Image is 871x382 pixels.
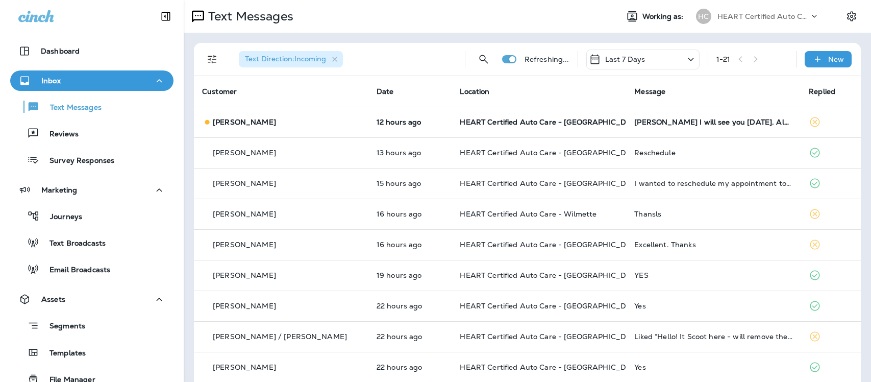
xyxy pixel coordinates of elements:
div: HC [696,9,711,24]
span: Customer [202,87,237,96]
p: Survey Responses [39,156,114,166]
button: Dashboard [10,41,173,61]
div: Keisha I will see you tomorrow. Along with oil change and rotating tires, I need new rear window ... [634,118,792,126]
button: Segments [10,315,173,337]
p: Refreshing... [525,55,569,63]
p: [PERSON_NAME] [213,210,276,218]
div: I wanted to reschedule my appointment to 10 o'clock on Wednesday, will that work? [634,179,792,187]
p: Aug 11, 2025 08:10 PM [377,118,444,126]
p: Aug 11, 2025 10:12 AM [377,332,444,341]
p: HEART Certified Auto Care [717,12,809,20]
p: Last 7 Days [605,55,645,63]
p: Text Broadcasts [39,239,106,249]
button: Email Broadcasts [10,258,173,280]
p: [PERSON_NAME] [213,118,276,126]
span: Location [460,87,489,96]
button: Text Messages [10,96,173,117]
button: Search Messages [474,49,494,69]
p: Aug 11, 2025 04:20 PM [377,210,444,218]
div: Thansls [634,210,792,218]
button: Text Broadcasts [10,232,173,253]
p: Segments [39,322,85,332]
button: Survey Responses [10,149,173,171]
p: [PERSON_NAME] / [PERSON_NAME] [213,332,347,341]
span: Message [634,87,665,96]
p: Assets [41,295,65,303]
div: Yes [634,302,792,310]
p: Journeys [40,212,82,222]
button: Filters [202,49,222,69]
p: Email Broadcasts [39,266,110,275]
button: Marketing [10,180,173,200]
div: Liked “Hello! It Scoot here - will remove the C300 from your profile. Have a great day!” [634,332,792,341]
p: [PERSON_NAME] [213,363,276,371]
p: Aug 11, 2025 04:39 PM [377,179,444,187]
p: Text Messages [204,9,293,24]
p: Reviews [39,130,79,139]
div: Text Direction:Incoming [239,51,343,67]
p: Aug 11, 2025 06:38 PM [377,149,444,157]
p: Aug 11, 2025 03:54 PM [377,241,444,249]
p: Inbox [41,77,61,85]
button: Settings [842,7,861,26]
p: New [828,55,844,63]
span: HEART Certified Auto Care - [GEOGRAPHIC_DATA] [460,179,643,188]
p: [PERSON_NAME] [213,149,276,157]
p: [PERSON_NAME] [213,302,276,310]
span: HEART Certified Auto Care - [GEOGRAPHIC_DATA] [460,148,643,157]
span: Date [377,87,394,96]
button: Journeys [10,205,173,227]
p: Templates [39,349,86,359]
p: Marketing [41,186,77,194]
span: HEART Certified Auto Care - [GEOGRAPHIC_DATA] [460,240,643,249]
p: Aug 11, 2025 10:14 AM [377,302,444,310]
button: Assets [10,289,173,309]
button: Templates [10,342,173,363]
span: HEART Certified Auto Care - [GEOGRAPHIC_DATA] [460,271,643,280]
div: YES [634,271,792,279]
div: Reschedule [634,149,792,157]
span: Replied [809,87,835,96]
div: Excellent. Thanks [634,241,792,249]
div: Yes [634,363,792,371]
p: Aug 11, 2025 10:11 AM [377,363,444,371]
p: Text Messages [40,103,102,113]
p: Aug 11, 2025 12:58 PM [377,271,444,279]
div: 1 - 21 [716,55,731,63]
p: [PERSON_NAME] [213,179,276,187]
p: [PERSON_NAME] [213,241,276,249]
button: Collapse Sidebar [152,6,180,27]
span: Working as: [642,12,686,21]
span: HEART Certified Auto Care - Wilmette [460,209,596,219]
span: HEART Certified Auto Care - [GEOGRAPHIC_DATA] [460,301,643,311]
button: Inbox [10,70,173,91]
p: Dashboard [41,47,80,55]
span: Text Direction : Incoming [245,54,326,63]
span: HEART Certified Auto Care - [GEOGRAPHIC_DATA] [460,117,643,127]
p: [PERSON_NAME] [213,271,276,279]
span: HEART Certified Auto Care - [GEOGRAPHIC_DATA] [460,332,643,341]
button: Reviews [10,123,173,144]
span: HEART Certified Auto Care - [GEOGRAPHIC_DATA] [460,363,643,372]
